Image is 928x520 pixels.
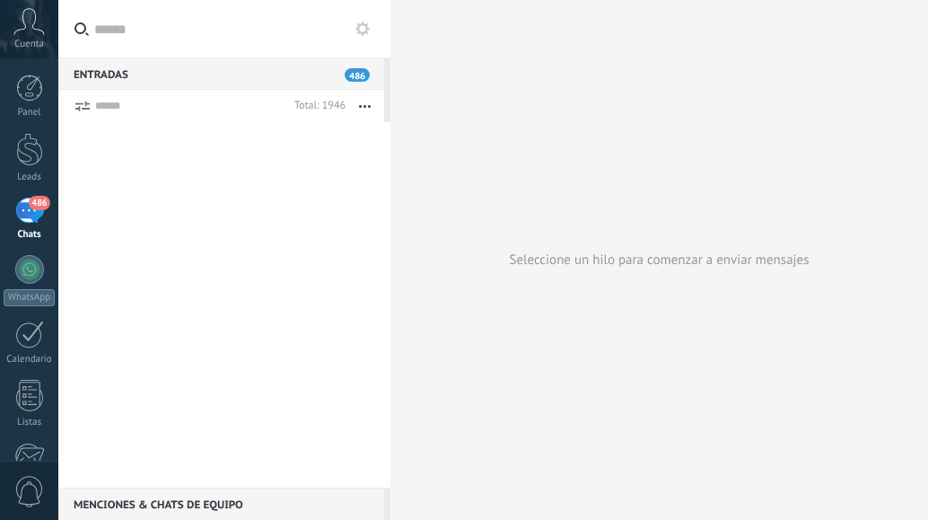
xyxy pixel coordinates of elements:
div: Chats [4,229,56,241]
div: Leads [4,172,56,183]
span: 486 [29,196,49,210]
div: Calendario [4,354,56,366]
div: Total: 1946 [287,97,346,115]
div: Listas [4,417,56,428]
div: Entradas [58,57,384,90]
div: Panel [4,107,56,119]
span: 486 [345,68,370,82]
div: WhatsApp [4,289,55,306]
span: Cuenta [14,39,44,50]
div: Menciones & Chats de equipo [58,488,384,520]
